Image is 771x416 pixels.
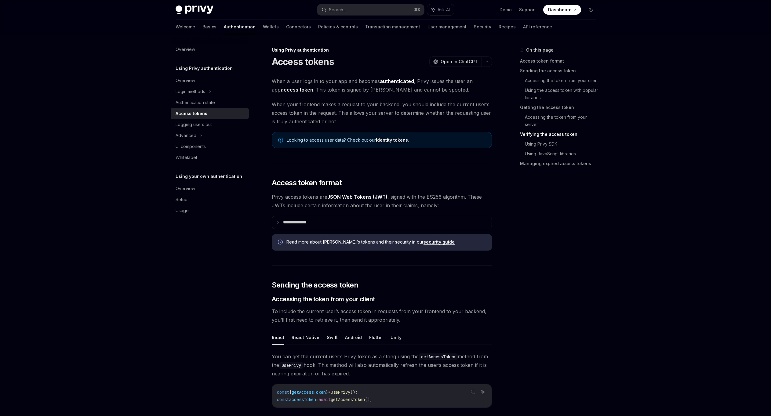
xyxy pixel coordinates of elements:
span: Privy access tokens are , signed with the ES256 algorithm. These JWTs include certain information... [272,193,492,210]
h5: Using Privy authentication [176,65,233,72]
div: Logging users out [176,121,212,128]
button: React [272,330,284,345]
div: Using Privy authentication [272,47,492,53]
a: Sending the access token [520,66,601,76]
span: Dashboard [548,7,572,13]
span: const [277,397,289,402]
a: Access token format [520,56,601,66]
div: Access tokens [176,110,207,117]
span: Accessing the token from your client [272,295,375,303]
span: Access token format [272,178,342,188]
span: } [326,389,328,395]
a: Accessing the token from your server [525,112,601,129]
span: = [316,397,318,402]
a: Logging users out [171,119,249,130]
span: (); [365,397,372,402]
button: Swift [327,330,338,345]
div: Usage [176,207,189,214]
div: Overview [176,46,195,53]
a: Transaction management [365,20,420,34]
a: Welcome [176,20,195,34]
a: JSON Web Tokens (JWT) [327,194,387,200]
svg: Note [278,138,283,143]
div: Search... [329,6,346,13]
span: You can get the current user’s Privy token as a string using the method from the hook. This metho... [272,352,492,378]
a: Accessing the token from your client [525,76,601,85]
span: getAccessToken [331,397,365,402]
button: Copy the contents from the code block [469,388,477,396]
a: Using Privy SDK [525,139,601,149]
h5: Using your own authentication [176,173,242,180]
div: Overview [176,185,195,192]
a: Security [474,20,491,34]
strong: authenticated [380,78,414,84]
a: Verifying the access token [520,129,601,139]
a: security guide [424,239,455,245]
a: Overview [171,183,249,194]
a: Overview [171,75,249,86]
a: Using JavaScript libraries [525,149,601,159]
a: Demo [500,7,512,13]
span: Sending the access token [272,280,358,290]
span: ⌘ K [414,7,420,12]
a: API reference [523,20,552,34]
div: Setup [176,196,187,203]
div: UI components [176,143,206,150]
a: Wallets [263,20,279,34]
button: React Native [292,330,319,345]
span: await [318,397,331,402]
a: Identity tokens [376,137,408,143]
a: Overview [171,44,249,55]
a: Policies & controls [318,20,358,34]
span: const [277,389,289,395]
code: usePrivy [279,362,304,369]
div: Authentication state [176,99,215,106]
strong: access token [281,87,313,93]
span: On this page [526,46,554,54]
a: User management [427,20,467,34]
span: To include the current user’s access token in requests from your frontend to your backend, you’ll... [272,307,492,324]
span: (); [350,389,358,395]
span: { [289,389,292,395]
a: Getting the access token [520,103,601,112]
a: Support [519,7,536,13]
span: Looking to access user data? Check out our . [287,137,486,143]
code: getAccessToken [419,353,458,360]
span: Open in ChatGPT [441,59,478,65]
span: Ask AI [438,7,450,13]
button: Android [345,330,362,345]
span: usePrivy [331,389,350,395]
div: Login methods [176,88,205,95]
span: = [328,389,331,395]
span: accessToken [289,397,316,402]
a: Managing expired access tokens [520,159,601,168]
a: Setup [171,194,249,205]
span: Read more about [PERSON_NAME]’s tokens and their security in our . [286,239,486,245]
button: Unity [391,330,402,345]
a: Access tokens [171,108,249,119]
a: Using the access token with popular libraries [525,85,601,103]
button: Ask AI [479,388,487,396]
span: When your frontend makes a request to your backend, you should include the current user’s access ... [272,100,492,126]
a: Connectors [286,20,311,34]
a: Authentication [224,20,256,34]
button: Search...⌘K [317,4,424,15]
a: Basics [202,20,216,34]
button: Flutter [369,330,383,345]
a: UI components [171,141,249,152]
a: Authentication state [171,97,249,108]
a: Recipes [499,20,516,34]
a: Usage [171,205,249,216]
button: Toggle dark mode [586,5,596,15]
div: Overview [176,77,195,84]
h1: Access tokens [272,56,334,67]
svg: Info [278,240,284,246]
button: Open in ChatGPT [429,56,482,67]
a: Whitelabel [171,152,249,163]
a: Dashboard [543,5,581,15]
div: Whitelabel [176,154,197,161]
span: When a user logs in to your app and becomes , Privy issues the user an app . This token is signed... [272,77,492,94]
button: Ask AI [427,4,454,15]
img: dark logo [176,5,213,14]
span: getAccessToken [292,389,326,395]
